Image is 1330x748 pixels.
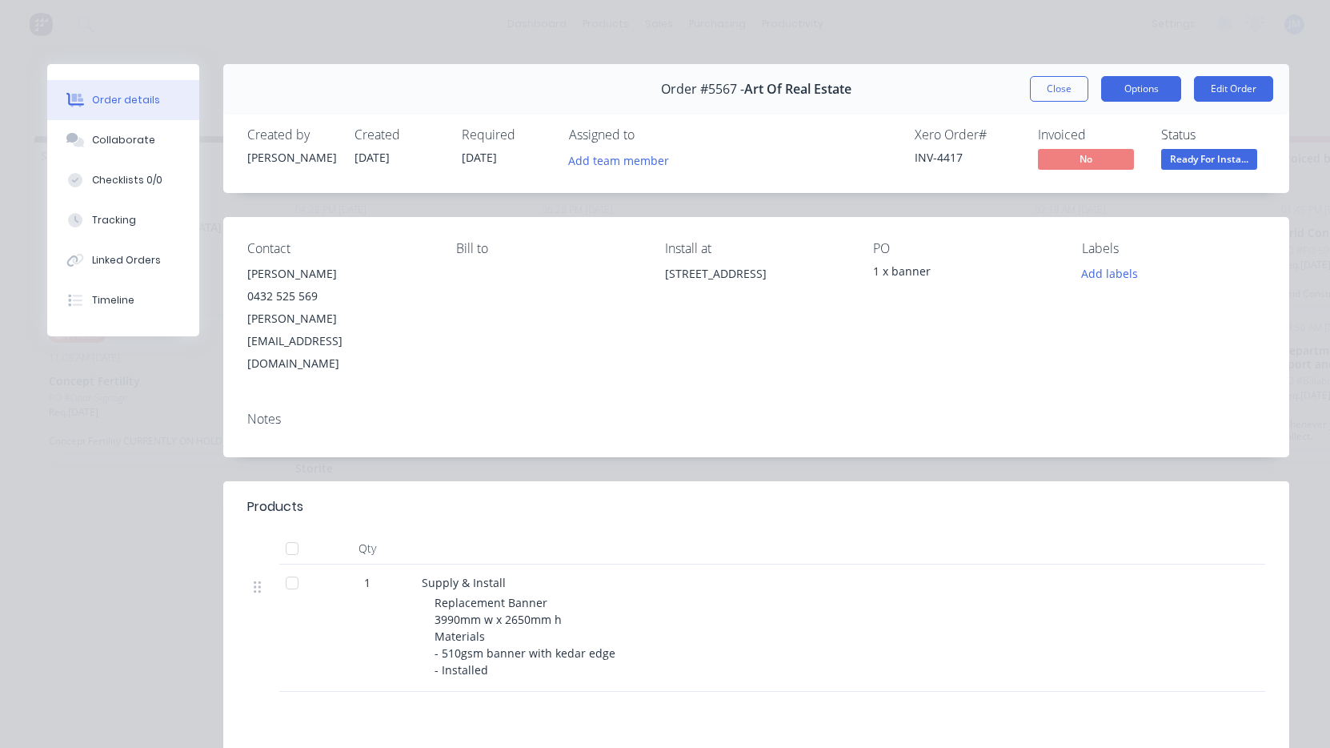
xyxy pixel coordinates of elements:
[1161,127,1265,143] div: Status
[355,127,443,143] div: Created
[47,280,199,320] button: Timeline
[92,93,160,107] div: Order details
[873,241,1056,256] div: PO
[435,595,615,678] span: Replacement Banner 3990mm w x 2650mm h Materials - 510gsm banner with kedar edge - Installed
[873,263,1056,285] div: 1 x banner
[247,412,1265,427] div: Notes
[247,127,335,143] div: Created by
[47,200,199,240] button: Tracking
[247,497,303,517] div: Products
[665,241,848,256] div: Install at
[47,80,199,120] button: Order details
[319,533,415,565] div: Qty
[1038,149,1134,169] span: No
[456,241,639,256] div: Bill to
[247,263,431,375] div: [PERSON_NAME]0432 525 569[PERSON_NAME][EMAIL_ADDRESS][DOMAIN_NAME]
[92,253,161,267] div: Linked Orders
[1082,241,1265,256] div: Labels
[364,574,371,591] span: 1
[915,127,1019,143] div: Xero Order #
[92,213,136,227] div: Tracking
[92,173,162,187] div: Checklists 0/0
[422,575,506,590] span: Supply & Install
[1038,127,1142,143] div: Invoiced
[47,120,199,160] button: Collaborate
[1194,76,1273,102] button: Edit Order
[1161,149,1257,173] button: Ready For Insta...
[560,149,678,171] button: Add team member
[247,285,431,308] div: 0432 525 569
[1030,76,1088,102] button: Close
[47,160,199,200] button: Checklists 0/0
[569,127,729,143] div: Assigned to
[47,240,199,280] button: Linked Orders
[569,149,678,171] button: Add team member
[1101,76,1181,102] button: Options
[92,133,155,147] div: Collaborate
[247,308,431,375] div: [PERSON_NAME][EMAIL_ADDRESS][DOMAIN_NAME]
[462,150,497,165] span: [DATE]
[247,149,335,166] div: [PERSON_NAME]
[744,82,851,97] span: Art Of Real Estate
[1073,263,1147,284] button: Add labels
[355,150,390,165] span: [DATE]
[247,241,431,256] div: Contact
[92,293,134,308] div: Timeline
[462,127,550,143] div: Required
[665,263,848,285] div: [STREET_ADDRESS]
[247,263,431,285] div: [PERSON_NAME]
[665,263,848,314] div: [STREET_ADDRESS]
[661,82,744,97] span: Order #5567 -
[915,149,1019,166] div: INV-4417
[1161,149,1257,169] span: Ready For Insta...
